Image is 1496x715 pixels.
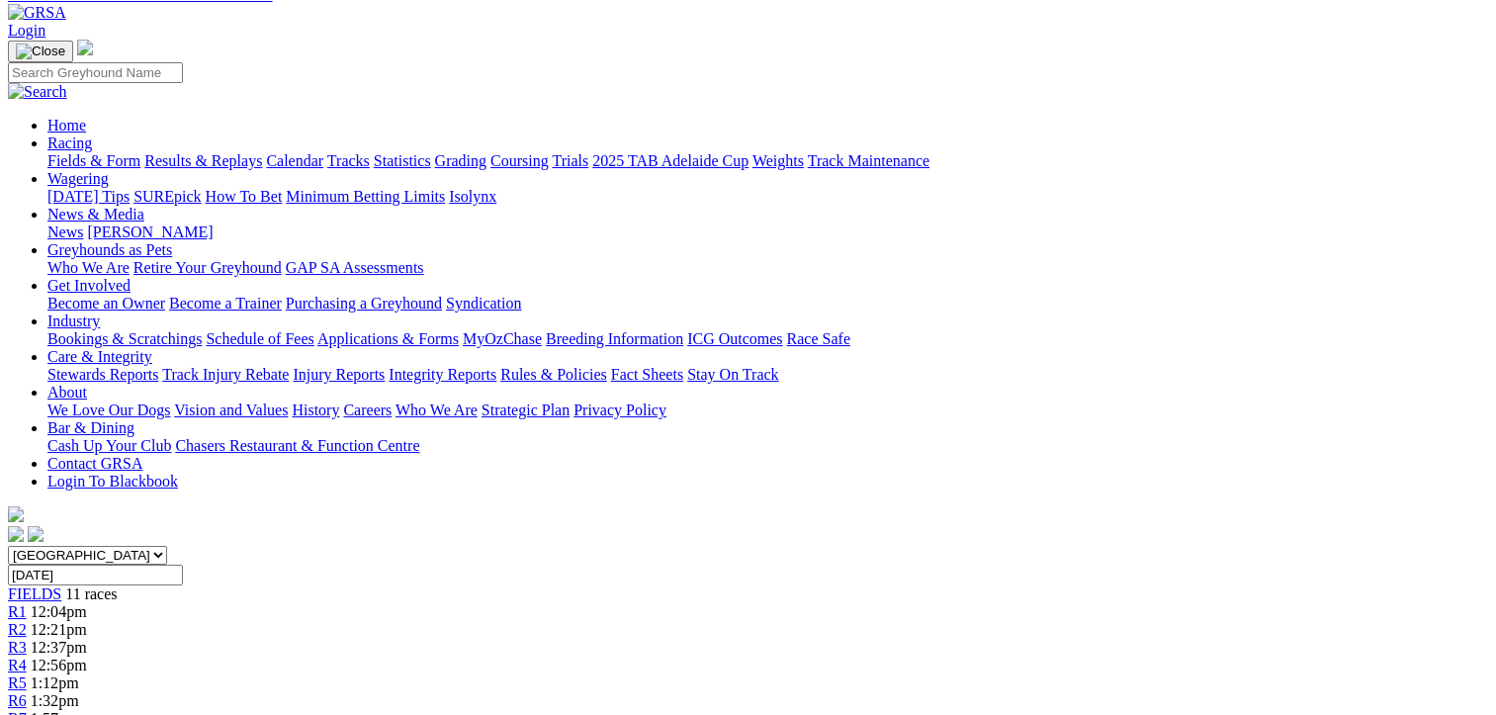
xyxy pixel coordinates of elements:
[47,152,1488,170] div: Racing
[169,295,282,312] a: Become a Trainer
[317,330,459,347] a: Applications & Forms
[687,366,778,383] a: Stay On Track
[174,402,288,418] a: Vision and Values
[8,674,27,691] a: R5
[47,295,165,312] a: Become an Owner
[47,384,87,401] a: About
[286,188,445,205] a: Minimum Betting Limits
[8,585,61,602] a: FIELDS
[47,188,1488,206] div: Wagering
[687,330,782,347] a: ICG Outcomes
[552,152,588,169] a: Trials
[47,366,1488,384] div: Care & Integrity
[47,473,178,490] a: Login To Blackbook
[47,437,1488,455] div: Bar & Dining
[47,241,172,258] a: Greyhounds as Pets
[8,603,27,620] span: R1
[786,330,849,347] a: Race Safe
[573,402,666,418] a: Privacy Policy
[47,402,1488,419] div: About
[31,692,79,709] span: 1:32pm
[47,330,1488,348] div: Industry
[327,152,370,169] a: Tracks
[47,455,142,472] a: Contact GRSA
[286,295,442,312] a: Purchasing a Greyhound
[449,188,496,205] a: Isolynx
[8,621,27,638] a: R2
[144,152,262,169] a: Results & Replays
[8,526,24,542] img: facebook.svg
[546,330,683,347] a: Breeding Information
[292,402,339,418] a: History
[47,134,92,151] a: Racing
[16,44,65,59] img: Close
[47,170,109,187] a: Wagering
[435,152,486,169] a: Grading
[206,330,313,347] a: Schedule of Fees
[47,419,134,436] a: Bar & Dining
[463,330,542,347] a: MyOzChase
[8,692,27,709] a: R6
[47,188,130,205] a: [DATE] Tips
[47,206,144,223] a: News & Media
[133,259,282,276] a: Retire Your Greyhound
[47,277,131,294] a: Get Involved
[266,152,323,169] a: Calendar
[389,366,496,383] a: Integrity Reports
[47,348,152,365] a: Care & Integrity
[482,402,570,418] a: Strategic Plan
[47,402,170,418] a: We Love Our Dogs
[374,152,431,169] a: Statistics
[31,621,87,638] span: 12:21pm
[47,295,1488,313] div: Get Involved
[808,152,929,169] a: Track Maintenance
[47,223,1488,241] div: News & Media
[162,366,289,383] a: Track Injury Rebate
[611,366,683,383] a: Fact Sheets
[8,4,66,22] img: GRSA
[28,526,44,542] img: twitter.svg
[47,259,130,276] a: Who We Are
[47,330,202,347] a: Bookings & Scratchings
[47,223,83,240] a: News
[343,402,392,418] a: Careers
[47,259,1488,277] div: Greyhounds as Pets
[293,366,385,383] a: Injury Reports
[77,40,93,55] img: logo-grsa-white.png
[500,366,607,383] a: Rules & Policies
[8,639,27,656] a: R3
[286,259,424,276] a: GAP SA Assessments
[31,639,87,656] span: 12:37pm
[396,402,478,418] a: Who We Are
[446,295,521,312] a: Syndication
[31,674,79,691] span: 1:12pm
[65,585,117,602] span: 11 races
[133,188,201,205] a: SUREpick
[47,117,86,134] a: Home
[8,83,67,101] img: Search
[31,657,87,673] span: 12:56pm
[175,437,419,454] a: Chasers Restaurant & Function Centre
[47,152,140,169] a: Fields & Form
[206,188,283,205] a: How To Bet
[8,62,183,83] input: Search
[490,152,549,169] a: Coursing
[31,603,87,620] span: 12:04pm
[8,565,183,585] input: Select date
[47,366,158,383] a: Stewards Reports
[8,506,24,522] img: logo-grsa-white.png
[47,437,171,454] a: Cash Up Your Club
[87,223,213,240] a: [PERSON_NAME]
[8,41,73,62] button: Toggle navigation
[8,657,27,673] a: R4
[8,22,45,39] a: Login
[592,152,748,169] a: 2025 TAB Adelaide Cup
[752,152,804,169] a: Weights
[47,313,100,329] a: Industry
